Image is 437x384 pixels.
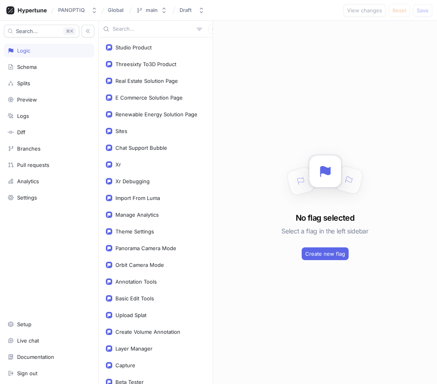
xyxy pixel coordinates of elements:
div: Schema [17,64,37,70]
div: Orbit Camera Mode [115,262,164,268]
div: Pull requests [17,162,49,168]
div: Theme Settings [115,228,154,235]
h3: No flag selected [296,212,354,224]
a: Documentation [4,350,94,364]
div: Sites [115,128,127,134]
div: E Commerce Solution Page [115,94,183,101]
button: Reset [389,4,410,17]
button: View changes [343,4,386,17]
input: Search... [113,25,193,33]
div: Analytics [17,178,39,184]
button: PANOPTIQ [55,4,101,17]
div: Real Estate Solution Page [115,78,178,84]
span: Reset [392,8,406,13]
div: Panorama Camera Mode [115,245,176,251]
div: Upload Splat [115,312,146,318]
div: Setup [17,321,31,327]
button: Search...K [4,25,79,37]
div: Capture [115,362,135,368]
button: Draft [176,4,208,17]
div: Branches [17,145,41,152]
div: Preview [17,96,37,103]
div: Renewable Energy Solution Page [115,111,197,118]
div: Sign out [17,370,37,376]
button: main [133,4,170,17]
div: Basic Edit Tools [115,295,154,302]
button: Save [413,4,432,17]
div: main [146,7,158,14]
div: Chat Support Bubble [115,145,167,151]
div: Splits [17,80,30,86]
div: Studio Product [115,44,152,51]
div: Threesixty To3D Product [115,61,176,67]
div: Import From Luma [115,195,160,201]
div: Diff [17,129,25,135]
div: Draft [179,7,192,14]
div: Logs [17,113,29,119]
div: Live chat [17,337,39,344]
div: Xr [115,161,121,168]
div: Logic [17,47,30,54]
span: Global [108,7,123,13]
h5: Select a flag in the left sidebar [281,224,368,238]
button: Create new flag [302,247,349,260]
div: Annotation Tools [115,278,157,285]
div: Manage Analytics [115,212,159,218]
span: View changes [347,8,382,13]
span: Create new flag [305,251,345,256]
span: Search... [16,29,38,33]
div: Documentation [17,354,54,360]
div: Layer Manager [115,345,152,352]
div: Create Volume Annotation [115,329,180,335]
div: Settings [17,194,37,201]
span: Save [417,8,429,13]
div: K [63,27,76,35]
div: PANOPTIQ [58,7,85,14]
div: Xr Debugging [115,178,150,184]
